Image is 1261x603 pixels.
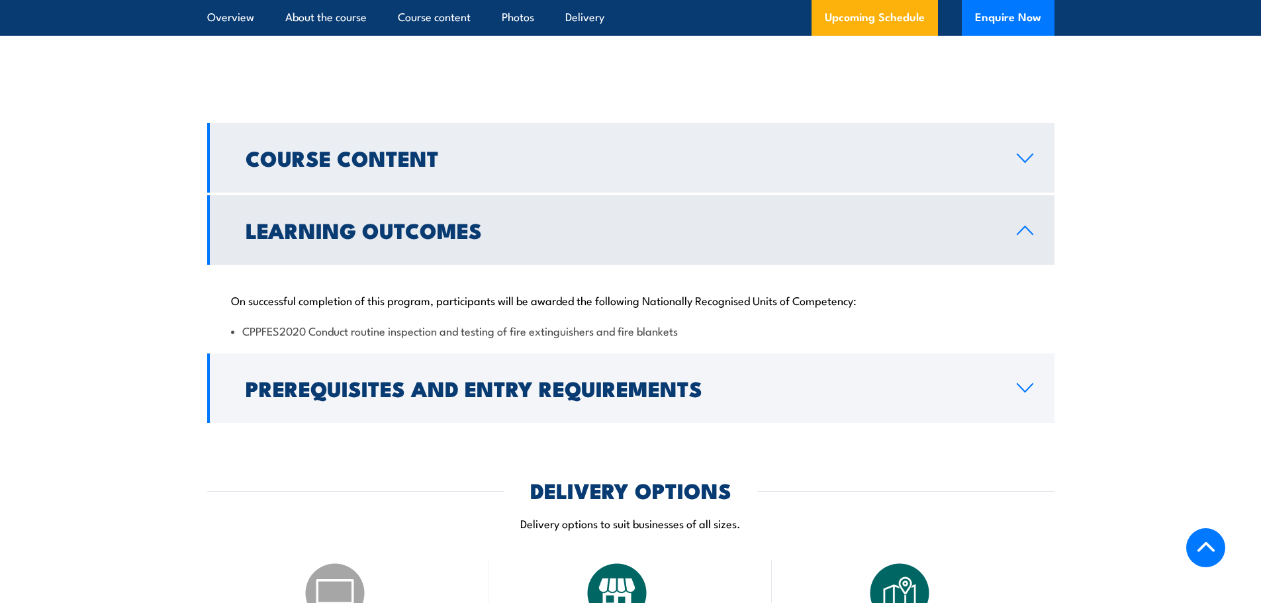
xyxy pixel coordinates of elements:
[530,481,731,499] h2: DELIVERY OPTIONS
[246,220,996,239] h2: Learning Outcomes
[207,353,1054,423] a: Prerequisites and Entry Requirements
[231,293,1031,306] p: On successful completion of this program, participants will be awarded the following Nationally R...
[231,323,1031,338] li: CPPFES2020 Conduct routine inspection and testing of fire extinguishers and fire blankets
[246,148,996,167] h2: Course Content
[207,516,1054,531] p: Delivery options to suit businesses of all sizes.
[207,195,1054,265] a: Learning Outcomes
[207,123,1054,193] a: Course Content
[246,379,996,397] h2: Prerequisites and Entry Requirements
